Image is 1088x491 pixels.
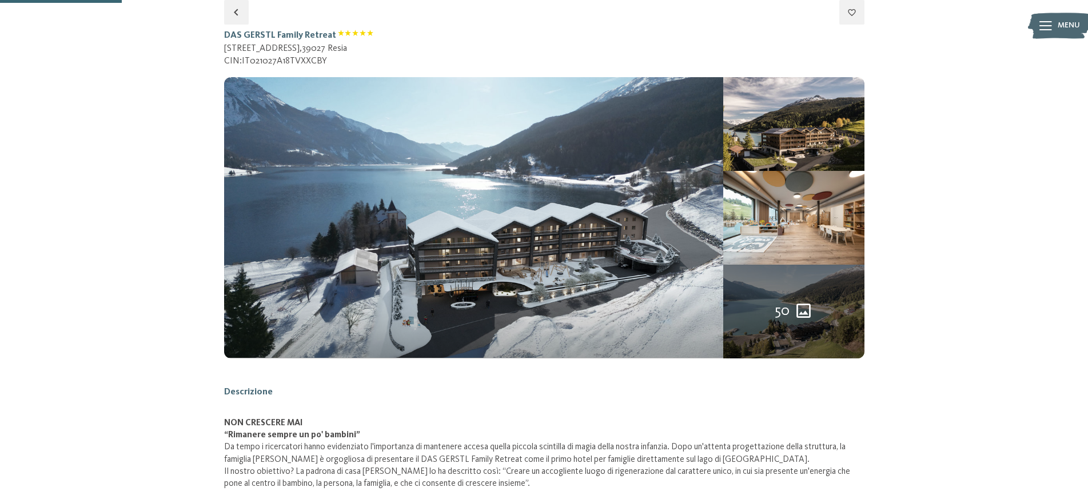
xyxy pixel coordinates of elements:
div: 50 ulteriori immagini [723,265,864,358]
svg: 50 ulteriori immagini [794,301,813,320]
strong: “Rimanere sempre un po' bambini” [224,430,360,440]
p: Da tempo i ricercatori hanno evidenziato l'importanza di mantenere accesa quella piccola scintill... [224,441,864,490]
strong: NON CRESCERE MAI [224,418,303,428]
span: Classificazione: 5 stelle [338,30,373,42]
h2: Descrizione [224,386,864,398]
div: [STREET_ADDRESS] , 39027 Resia CIN: IT021027A18TVXXCBY [224,42,373,68]
img: DAS GERSTL Family Retreat [224,77,724,358]
img: mss_renderimg.php [723,171,864,265]
span: 50 [775,301,790,322]
h1: DAS GERSTL Family Retreat [224,29,373,42]
img: mss_renderimg.php [723,77,864,171]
